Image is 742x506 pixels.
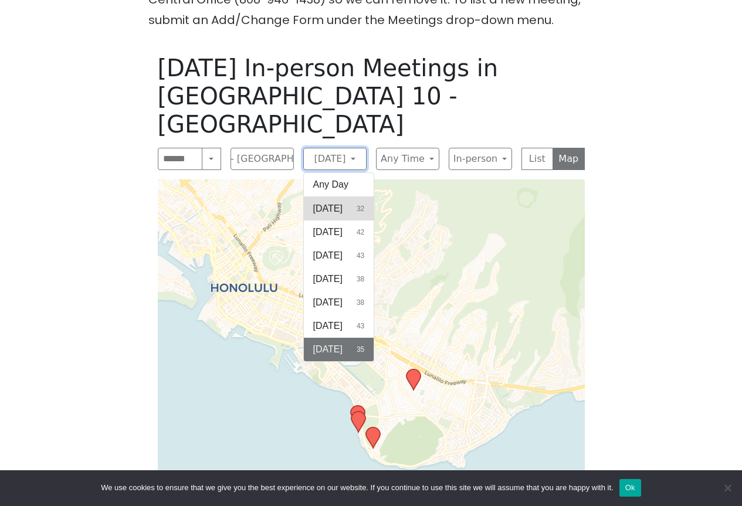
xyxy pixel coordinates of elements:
[357,274,364,284] span: 38 results
[313,225,343,239] span: [DATE]
[357,321,364,331] span: 43 results
[313,249,343,263] span: [DATE]
[619,479,641,497] button: Ok
[304,338,374,361] button: [DATE]35 results
[553,148,585,170] button: Map
[231,148,294,170] button: District 10 - [GEOGRAPHIC_DATA]
[158,148,203,170] input: Search
[304,197,374,220] button: [DATE]32 results
[313,319,343,333] span: [DATE]
[357,227,364,237] span: 42 results
[158,54,585,138] h1: [DATE] In-person Meetings in [GEOGRAPHIC_DATA] 10 - [GEOGRAPHIC_DATA]
[304,291,374,314] button: [DATE]38 results
[313,272,343,286] span: [DATE]
[313,202,343,216] span: [DATE]
[304,244,374,267] button: [DATE]43 results
[303,172,375,362] div: [DATE]
[376,148,439,170] button: Any Time
[521,148,554,170] button: List
[202,148,221,170] button: Search
[449,148,512,170] button: In-person
[101,482,613,494] span: We use cookies to ensure that we give you the best experience on our website. If you continue to ...
[304,267,374,291] button: [DATE]38 results
[721,482,733,494] span: No
[313,342,343,356] span: [DATE]
[357,344,364,355] span: 35 results
[357,203,364,214] span: 32 results
[304,173,374,196] button: Any Day
[313,296,343,310] span: [DATE]
[357,250,364,261] span: 43 results
[304,314,374,338] button: [DATE]43 results
[304,220,374,244] button: [DATE]42 results
[303,148,367,170] button: [DATE]
[357,297,364,308] span: 38 results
